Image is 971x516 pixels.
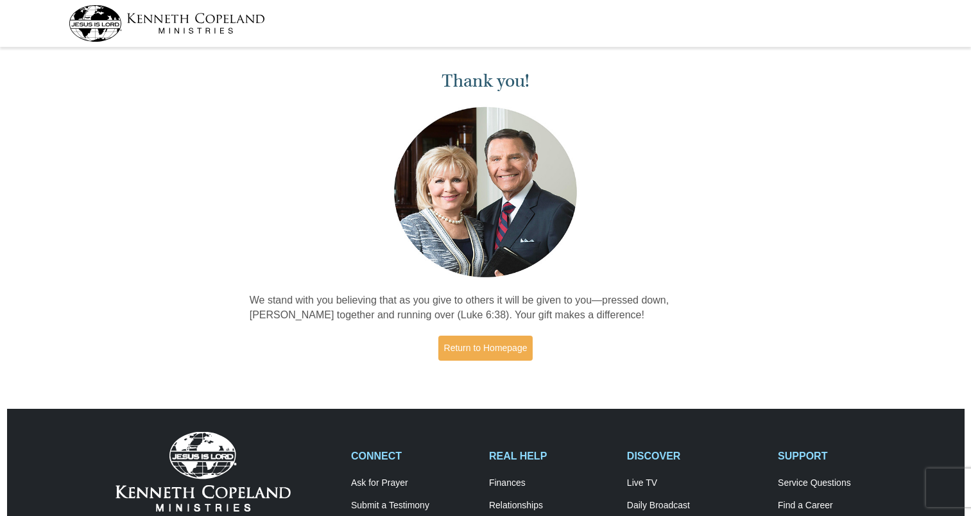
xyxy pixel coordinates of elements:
[627,477,764,489] a: Live TV
[627,450,764,462] h2: DISCOVER
[69,5,265,42] img: kcm-header-logo.svg
[250,293,722,323] p: We stand with you believing that as you give to others it will be given to you—pressed down, [PER...
[438,336,533,361] a: Return to Homepage
[391,104,580,280] img: Kenneth and Gloria
[627,500,764,512] a: Daily Broadcast
[351,450,476,462] h2: CONNECT
[250,71,722,92] h1: Thank you!
[489,450,614,462] h2: REAL HELP
[778,500,902,512] a: Find a Career
[489,477,614,489] a: Finances
[351,500,476,512] a: Submit a Testimony
[116,432,291,512] img: Kenneth Copeland Ministries
[351,477,476,489] a: Ask for Prayer
[778,450,902,462] h2: SUPPORT
[489,500,614,512] a: Relationships
[778,477,902,489] a: Service Questions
